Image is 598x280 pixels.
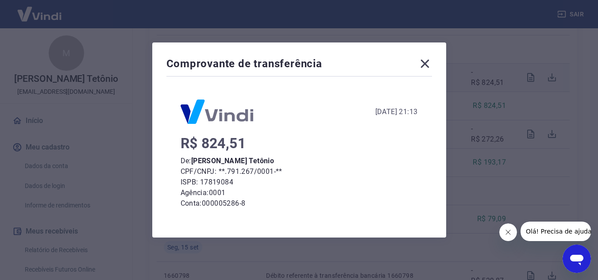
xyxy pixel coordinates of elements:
p: Agência: 0001 [181,188,418,198]
p: Conta: 000005286-8 [181,198,418,209]
p: CPF/CNPJ: **.791.267/0001-** [181,166,418,177]
iframe: Fechar mensagem [499,223,517,241]
iframe: Mensagem da empresa [521,222,591,241]
img: Logo [181,100,253,124]
span: R$ 824,51 [181,135,246,152]
span: Olá! Precisa de ajuda? [5,6,74,13]
div: [DATE] 21:13 [375,107,418,117]
p: ISPB: 17819084 [181,177,418,188]
p: De: [181,156,418,166]
iframe: Botão para abrir a janela de mensagens [563,245,591,273]
b: [PERSON_NAME] Tetônio [191,157,274,165]
div: Comprovante de transferência [166,57,432,74]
